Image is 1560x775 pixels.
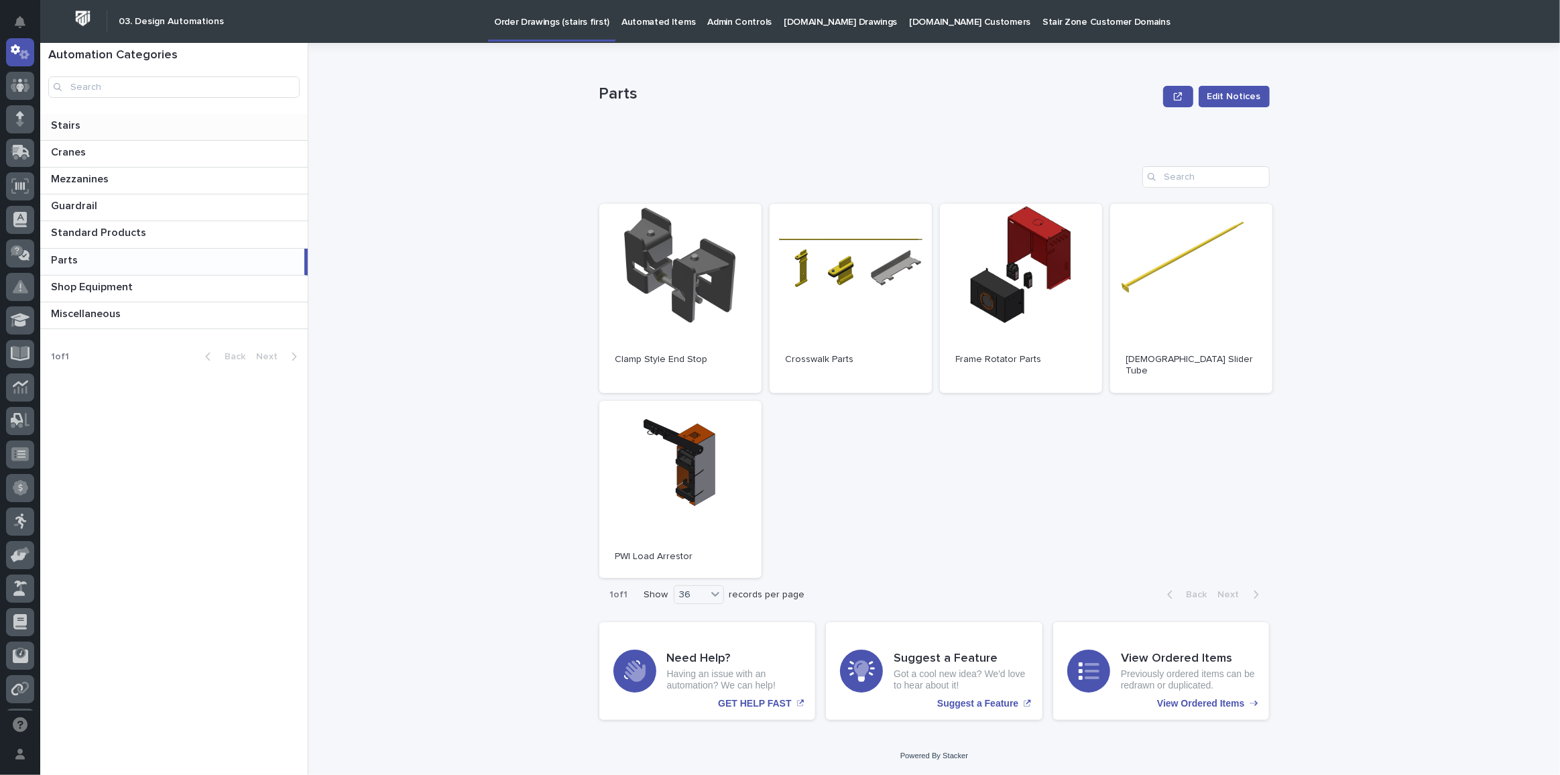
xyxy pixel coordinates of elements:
span: Pylon [133,248,162,258]
p: Guardrail [51,197,100,213]
a: Standard ProductsStandard Products [40,221,308,248]
p: Mezzanines [51,170,111,186]
a: MezzaninesMezzanines [40,168,308,194]
button: Back [1156,589,1213,601]
div: Notifications [17,16,34,38]
span: Back [217,352,245,361]
p: Suggest a Feature [937,698,1018,709]
span: Help Docs [27,169,73,182]
img: Workspace Logo [70,6,95,31]
button: Edit Notices [1199,86,1270,107]
a: View Ordered Items [1053,622,1270,720]
input: Search [1142,166,1270,188]
a: MiscellaneousMiscellaneous [40,302,308,329]
button: Next [1213,589,1270,601]
p: Cranes [51,143,88,159]
h3: Suggest a Feature [894,652,1028,666]
img: 1736555164131-43832dd5-751b-4058-ba23-39d91318e5a0 [13,207,38,231]
h3: View Ordered Items [1121,652,1256,666]
a: GuardrailGuardrail [40,194,308,221]
div: 📖 [13,170,24,181]
div: We're offline, we will be back soon! [46,221,188,231]
p: Frame Rotator Parts [956,354,1086,365]
h3: Need Help? [667,652,802,666]
p: Show [644,589,668,601]
button: Open support chat [6,711,34,739]
a: GET HELP FAST [599,622,816,720]
a: [DEMOGRAPHIC_DATA] Slider Tube [1110,204,1272,393]
a: Crosswalk Parts [770,204,932,393]
div: 36 [674,588,707,602]
p: 1 of 1 [40,341,80,373]
button: Notifications [6,8,34,36]
button: Start new chat [228,211,244,227]
a: Suggest a Feature [826,622,1042,720]
a: 🔗Onboarding Call [78,164,176,188]
p: records per page [729,589,805,601]
span: Back [1179,590,1207,599]
a: PartsParts [40,249,308,276]
p: Welcome 👋 [13,53,244,74]
a: Frame Rotator Parts [940,204,1102,393]
button: Back [194,351,251,363]
p: PWI Load Arrestor [615,551,745,562]
a: Powered byPylon [95,247,162,258]
button: Next [251,351,308,363]
p: Got a cool new idea? We'd love to hear about it! [894,668,1028,691]
p: Parts [599,84,1158,104]
p: Stairs [51,117,83,132]
a: 📖Help Docs [8,164,78,188]
p: Having an issue with an automation? We can help! [667,668,802,691]
p: Shop Equipment [51,278,135,294]
div: Start new chat [46,207,220,221]
a: Clamp Style End Stop [599,204,762,393]
p: Clamp Style End Stop [615,354,745,365]
p: Parts [51,251,80,267]
span: Onboarding Call [97,169,171,182]
span: Edit Notices [1207,90,1261,103]
a: StairsStairs [40,114,308,141]
a: CranesCranes [40,141,308,168]
div: 🔗 [84,170,95,181]
p: GET HELP FAST [718,698,791,709]
p: [DEMOGRAPHIC_DATA] Slider Tube [1126,354,1256,377]
a: Shop EquipmentShop Equipment [40,276,308,302]
a: PWI Load Arrestor [599,401,762,579]
p: Previously ordered items can be redrawn or duplicated. [1121,668,1256,691]
span: Next [1218,590,1248,599]
p: How can we help? [13,74,244,96]
img: Stacker [13,13,40,40]
p: Miscellaneous [51,305,123,320]
h2: 03. Design Automations [119,16,224,27]
a: Powered By Stacker [900,752,968,760]
h1: Automation Categories [48,48,300,63]
p: 1 of 1 [599,579,639,611]
p: Crosswalk Parts [786,354,916,365]
input: Search [48,76,300,98]
p: Standard Products [51,224,149,239]
span: Next [256,352,286,361]
p: View Ordered Items [1157,698,1244,709]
